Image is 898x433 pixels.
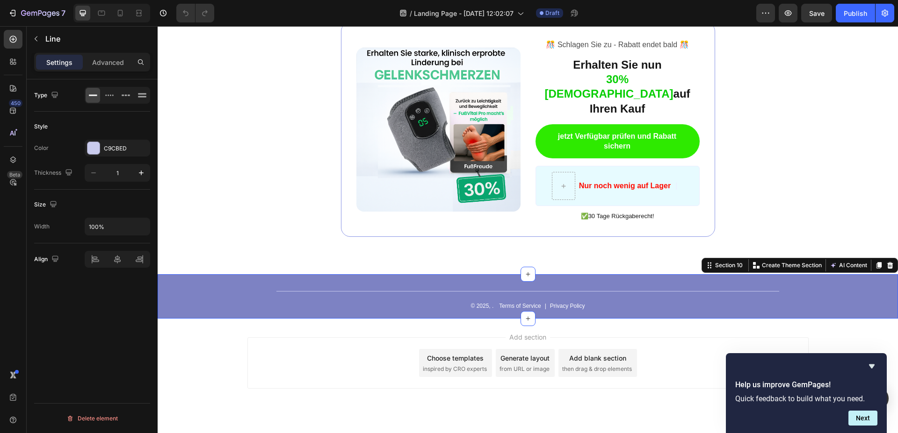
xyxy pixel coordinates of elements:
button: 7 [4,4,70,22]
div: Align [34,253,61,266]
span: Save [809,9,825,17]
div: Thickness [34,167,74,179]
div: Undo/Redo [176,4,214,22]
p: Settings [46,57,72,67]
p: | [387,276,389,284]
span: 30% [DEMOGRAPHIC_DATA] [387,47,515,74]
div: Color [34,144,49,152]
span: from URL or image [342,339,392,347]
div: Size [34,199,59,211]
div: Help us improve GemPages! [735,361,877,426]
button: Publish [836,4,875,22]
button: Next question [848,411,877,426]
span: inspired by CRO experts [265,339,329,347]
div: Beta [7,171,22,178]
div: Generate layout [343,327,392,337]
button: AI Content [670,234,711,245]
div: 450 [9,99,22,107]
span: Add section [348,306,392,316]
p: jetzt Verfügbar prüfen und Rabatt sichern [397,106,523,125]
a: jetzt Verfügbar prüfen und Rabatt sichern [378,98,542,133]
p: Terms of Service [341,276,383,284]
span: Landing Page - [DATE] 12:02:07 [414,8,514,18]
span: | [518,156,520,163]
div: Width [34,222,50,231]
p: ✅30 Tage Rückgaberecht! [379,186,541,194]
span: Draft [545,9,559,17]
iframe: Design area [158,26,898,433]
div: Type [34,89,60,102]
button: Hide survey [866,361,877,372]
div: C9CBED [104,144,148,153]
p: Privacy Policy [392,276,427,284]
div: Add blank section [412,327,469,337]
button: Delete element [34,411,150,426]
div: Delete element [66,413,118,424]
input: Auto [85,218,150,235]
p: Quick feedback to build what you need. [735,394,877,403]
p: Line [45,33,146,44]
p: Erhalten Sie nun auf Ihren Kauf [379,31,541,90]
p: Create Theme Section [604,235,664,243]
p: © 2025, . [313,276,336,284]
h2: Help us improve GemPages! [735,379,877,390]
div: Section 10 [556,235,587,243]
div: Publish [844,8,867,18]
p: Advanced [92,57,124,67]
div: Choose templates [269,327,326,337]
p: 7 [61,7,65,19]
div: Style [34,122,48,131]
span: / [410,8,412,18]
span: then drag & drop elements [405,339,474,347]
p: Nur noch wenig auf Lager [421,153,513,167]
button: Save [801,4,832,22]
